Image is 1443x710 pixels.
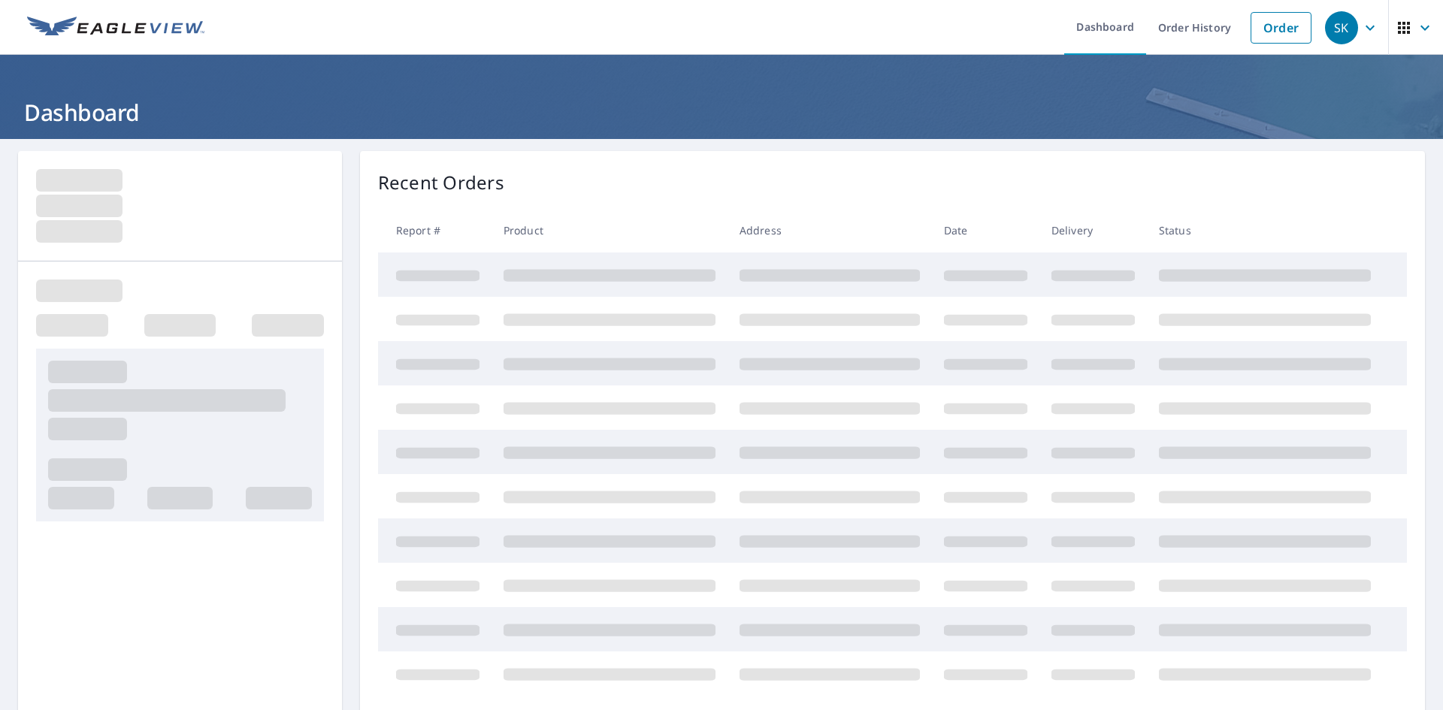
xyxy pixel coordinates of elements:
th: Date [932,208,1039,252]
th: Status [1147,208,1383,252]
p: Recent Orders [378,169,504,196]
th: Delivery [1039,208,1147,252]
th: Report # [378,208,492,252]
div: SK [1325,11,1358,44]
th: Product [492,208,728,252]
h1: Dashboard [18,97,1425,128]
a: Order [1251,12,1311,44]
th: Address [728,208,932,252]
img: EV Logo [27,17,204,39]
